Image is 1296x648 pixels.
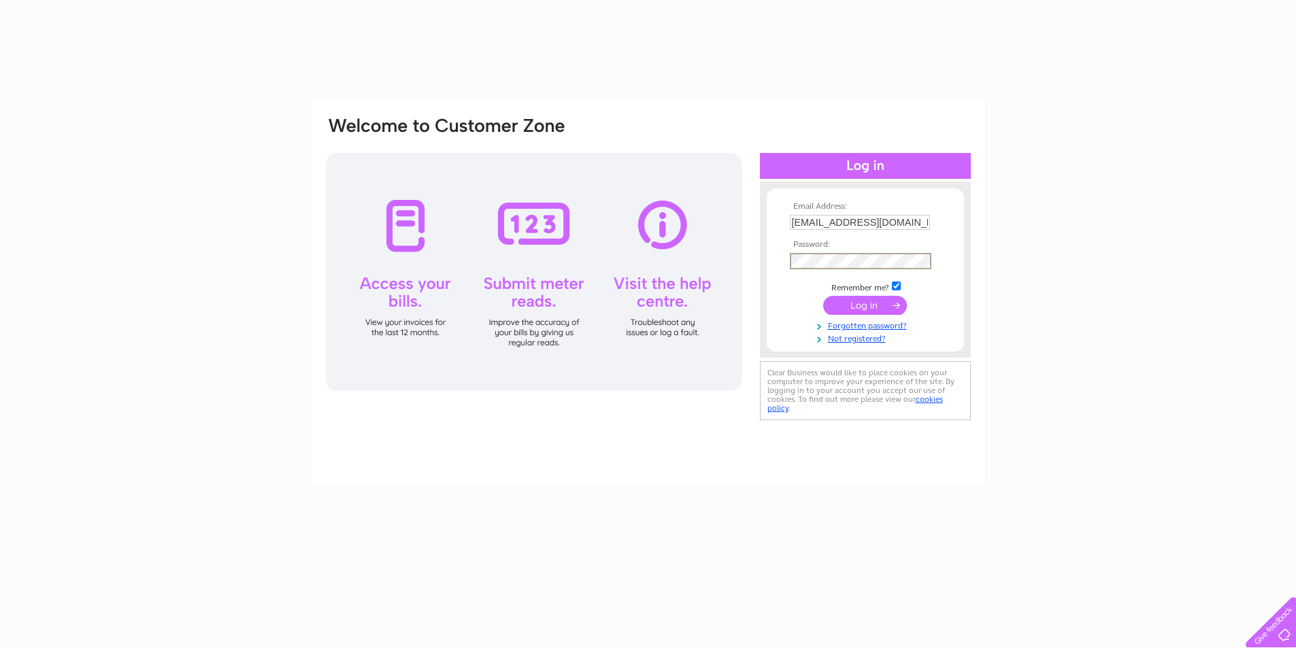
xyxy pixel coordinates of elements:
[790,318,944,331] a: Forgotten password?
[767,394,943,413] a: cookies policy
[790,331,944,344] a: Not registered?
[786,202,944,211] th: Email Address:
[760,361,971,420] div: Clear Business would like to place cookies on your computer to improve your experience of the sit...
[786,279,944,293] td: Remember me?
[823,296,907,315] input: Submit
[786,240,944,250] th: Password:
